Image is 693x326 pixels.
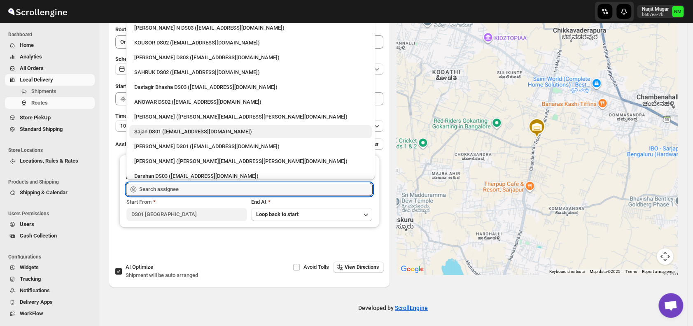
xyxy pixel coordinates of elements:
li: Brajesh Giri (brajesh.giri@home-run.co) [126,109,375,123]
text: NM [674,9,681,14]
div: All Route Options [109,19,390,261]
span: Scheduled for [115,56,148,62]
span: View Directions [345,264,379,270]
span: Assign to [115,141,138,147]
span: Users [20,221,34,227]
span: AI Optimize [126,264,153,270]
button: Shipping & Calendar [5,187,95,198]
span: Route Name [115,26,144,33]
p: Developed by [358,304,428,312]
span: Analytics [20,54,42,60]
span: WorkFlow [20,310,43,317]
img: Google [399,264,426,275]
span: Locations, Rules & Rates [20,158,78,164]
div: Sajan DS01 ([EMAIL_ADDRESS][DOMAIN_NAME]) [134,128,367,136]
li: ANOWAR DS02 (pabiwi3265@hosintoy.com) [126,94,375,109]
span: Map data ©2025 [590,269,621,274]
div: SAHRUK DS02 ([EMAIL_ADDRESS][DOMAIN_NAME]) [134,68,367,77]
a: Report a map error [642,269,675,274]
div: [PERSON_NAME] N DS03 ([EMAIL_ADDRESS][DOMAIN_NAME]) [134,24,367,32]
button: 10 minutes [115,120,383,132]
button: Analytics [5,51,95,63]
span: Notifications [20,287,50,293]
span: Users Permissions [8,210,95,217]
span: Narjit Magar [672,6,684,17]
span: Tracking [20,276,41,282]
li: Sajan DS01 (lofadat883@coderdir.com) [126,123,375,138]
span: Time Per Stop [115,113,149,119]
span: Start From [126,199,152,205]
div: Darshan DS03 ([EMAIL_ADDRESS][DOMAIN_NAME]) [134,172,367,180]
button: Users [5,219,95,230]
span: Avoid Tolls [303,264,329,270]
button: Home [5,40,95,51]
button: WorkFlow [5,308,95,319]
span: Home [20,42,34,48]
span: Start Location (Warehouse) [115,83,180,89]
li: KOUSOR DS02 (xivebi6567@decodewp.com) [126,35,375,49]
div: KOUSOR DS02 ([EMAIL_ADDRESS][DOMAIN_NAME]) [134,39,367,47]
button: Shipments [5,86,95,97]
p: b607ea-2b [642,12,669,17]
span: Cash Collection [20,233,57,239]
span: Delivery Apps [20,299,53,305]
li: Darshan DS03 (bovoga9145@balincs.com) [126,168,375,183]
div: End At [251,198,372,206]
span: Dashboard [8,31,95,38]
a: ScrollEngine [395,305,428,311]
input: Search assignee [139,183,373,196]
div: [PERSON_NAME] DS01 ([EMAIL_ADDRESS][DOMAIN_NAME]) [134,142,367,151]
span: Widgets [20,264,39,270]
span: Standard Shipping [20,126,63,132]
div: [PERSON_NAME] DS03 ([EMAIL_ADDRESS][DOMAIN_NAME]) [134,54,367,62]
button: User menu [637,5,684,18]
button: Tracking [5,273,95,285]
a: Open chat [658,293,683,318]
span: Configurations [8,254,95,260]
span: Loop back to start [256,211,299,217]
button: Notifications [5,285,95,296]
span: Local Delivery [20,77,53,83]
span: Shipment will be auto arranged [126,272,198,278]
button: View Directions [333,261,384,273]
span: Routes [31,100,48,106]
span: Store Locations [8,147,95,154]
button: Cash Collection [5,230,95,242]
span: Shipping & Calendar [20,189,68,196]
div: ANOWAR DS02 ([EMAIL_ADDRESS][DOMAIN_NAME]) [134,98,367,106]
li: Jubed DS01 (gedoc78193@dariolo.com) [126,138,375,153]
button: Loop back to start [251,208,372,221]
span: Products and Shipping [8,179,95,185]
button: Delivery Apps [5,296,95,308]
li: Sabul Lasker DS03 (xepomi7108@iamtile.com) [126,49,375,64]
button: [DATE]|[DATE] [115,63,383,75]
input: Eg: Bengaluru Route [115,35,383,49]
span: All Orders [20,65,44,71]
a: Open this area in Google Maps (opens a new window) [399,264,426,275]
p: Narjit Magar [642,6,669,12]
li: Mohan Kumar N DS03 (tototi9961@ofacer.com) [126,20,375,35]
button: Keyboard shortcuts [549,269,585,275]
span: Add More Driver [343,141,378,147]
button: Map camera controls [657,248,673,265]
span: Shipments [31,88,56,94]
button: Widgets [5,262,95,273]
button: Routes [5,97,95,109]
div: [PERSON_NAME] ([PERSON_NAME][EMAIL_ADDRESS][PERSON_NAME][DOMAIN_NAME]) [134,113,367,121]
span: 10 minutes [120,123,145,129]
li: SAHRUK DS02 (paropok440@datingso.com) [126,64,375,79]
button: Locations, Rules & Rates [5,155,95,167]
li: Dastagir Bhasha DS03 (vebah85426@fuasha.com) [126,79,375,94]
div: [PERSON_NAME] ([PERSON_NAME][EMAIL_ADDRESS][PERSON_NAME][DOMAIN_NAME]) [134,157,367,165]
button: All Orders [5,63,95,74]
a: Terms [625,269,637,274]
img: ScrollEngine [7,1,68,22]
span: Store PickUp [20,114,51,121]
div: Dastagir Bhasha DS03 ([EMAIL_ADDRESS][DOMAIN_NAME]) [134,83,367,91]
li: Narjit Magar (narjit.magar@home-run.co) [126,153,375,168]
